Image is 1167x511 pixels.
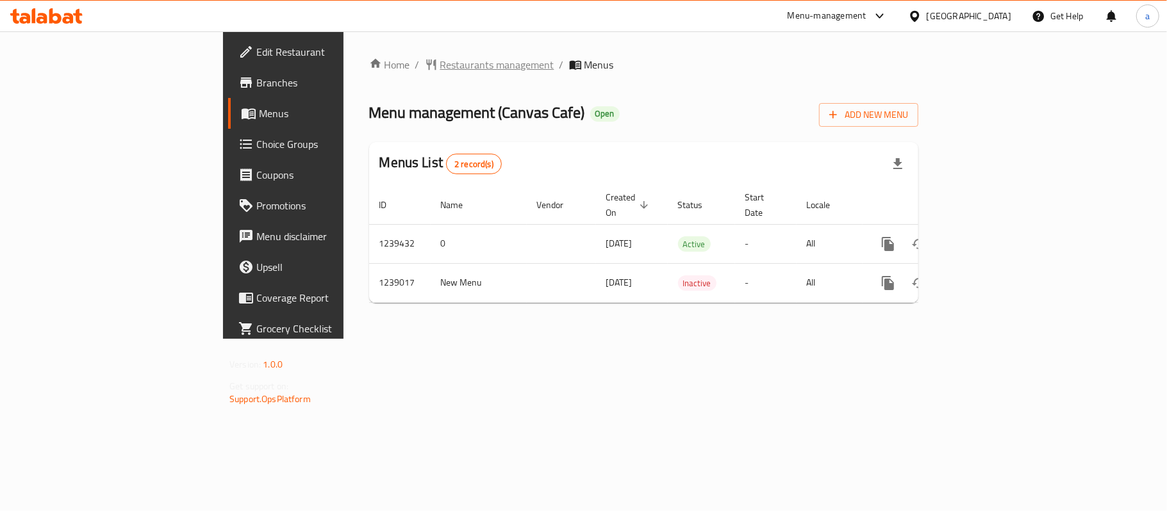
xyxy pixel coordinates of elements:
[735,224,797,263] td: -
[440,57,554,72] span: Restaurants management
[559,57,564,72] li: /
[446,154,502,174] div: Total records count
[228,313,418,344] a: Grocery Checklist
[829,107,908,123] span: Add New Menu
[228,98,418,129] a: Menus
[606,235,633,252] span: [DATE]
[606,190,652,220] span: Created On
[678,197,720,213] span: Status
[904,268,934,298] button: Change Status
[229,378,288,394] span: Get support on:
[256,44,408,60] span: Edit Restaurant
[256,75,408,90] span: Branches
[678,276,716,291] span: Inactive
[228,159,418,190] a: Coupons
[537,197,581,213] span: Vendor
[788,8,866,24] div: Menu-management
[441,197,480,213] span: Name
[606,274,633,291] span: [DATE]
[228,67,418,98] a: Branches
[256,167,408,182] span: Coupons
[369,186,1006,303] table: enhanced table
[228,129,418,159] a: Choice Groups
[259,106,408,121] span: Menus
[590,108,620,119] span: Open
[229,356,261,373] span: Version:
[873,268,904,298] button: more
[904,229,934,259] button: Change Status
[228,190,418,221] a: Promotions
[228,252,418,282] a: Upsell
[229,391,311,407] a: Support.OpsPlatform
[863,186,1006,225] th: Actions
[590,106,620,122] div: Open
[797,263,863,302] td: All
[447,158,501,170] span: 2 record(s)
[228,221,418,252] a: Menu disclaimer
[927,9,1011,23] div: [GEOGRAPHIC_DATA]
[735,263,797,302] td: -
[1145,9,1150,23] span: a
[584,57,614,72] span: Menus
[819,103,918,127] button: Add New Menu
[369,98,585,127] span: Menu management ( Canvas Cafe )
[256,259,408,275] span: Upsell
[678,237,711,252] span: Active
[431,263,527,302] td: New Menu
[256,198,408,213] span: Promotions
[228,282,418,313] a: Coverage Report
[256,229,408,244] span: Menu disclaimer
[873,229,904,259] button: more
[256,290,408,305] span: Coverage Report
[369,57,918,72] nav: breadcrumb
[882,149,913,179] div: Export file
[745,190,781,220] span: Start Date
[678,236,711,252] div: Active
[797,224,863,263] td: All
[256,136,408,152] span: Choice Groups
[425,57,554,72] a: Restaurants management
[379,153,502,174] h2: Menus List
[228,36,418,67] a: Edit Restaurant
[431,224,527,263] td: 0
[807,197,847,213] span: Locale
[263,356,283,373] span: 1.0.0
[379,197,404,213] span: ID
[256,321,408,336] span: Grocery Checklist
